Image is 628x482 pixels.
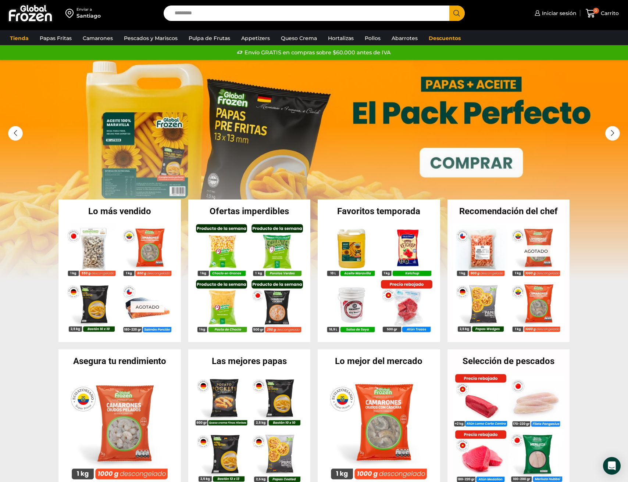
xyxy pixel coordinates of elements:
p: Agotado [131,301,164,313]
h2: Selección de pescados [447,357,570,366]
span: Carrito [599,10,619,17]
img: address-field-icon.svg [65,7,76,19]
span: 0 [593,8,599,14]
div: Next slide [605,126,620,141]
h2: Recomendación del chef [447,207,570,216]
a: Tienda [6,31,32,45]
div: Enviar a [76,7,101,12]
div: Santiago [76,12,101,19]
a: Hortalizas [324,31,357,45]
button: Search button [449,6,465,21]
a: Appetizers [238,31,274,45]
h2: Lo más vendido [58,207,181,216]
a: Papas Fritas [36,31,75,45]
div: Open Intercom Messenger [603,457,621,475]
a: Camarones [79,31,117,45]
a: Queso Crema [277,31,321,45]
h2: Lo mejor del mercado [318,357,440,366]
div: Previous slide [8,126,23,141]
a: Pescados y Mariscos [120,31,181,45]
h2: Favoritos temporada [318,207,440,216]
h2: Ofertas imperdibles [188,207,311,216]
a: Pollos [361,31,384,45]
a: Pulpa de Frutas [185,31,234,45]
a: 0 Carrito [584,5,621,22]
span: Iniciar sesión [540,10,577,17]
a: Iniciar sesión [533,6,577,21]
a: Descuentos [425,31,464,45]
a: Abarrotes [388,31,421,45]
h2: Asegura tu rendimiento [58,357,181,366]
h2: Las mejores papas [188,357,311,366]
p: Agotado [519,245,553,256]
